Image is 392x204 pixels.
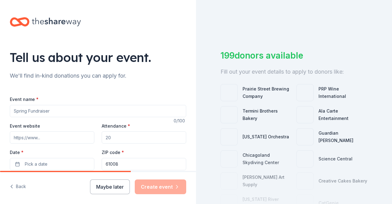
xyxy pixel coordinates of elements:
label: Attendance [102,123,130,129]
input: Spring Fundraiser [10,105,186,117]
button: Pick a date [10,158,94,170]
div: [US_STATE] Orchestra [243,133,289,140]
button: Back [10,180,26,193]
div: Fill out your event details to apply to donors like: [221,67,367,77]
img: photo for Minnesota Orchestra [221,129,237,145]
div: Termini Brothers Bakery [243,107,292,122]
div: Prairie Street Brewing Company [243,85,292,100]
div: 0 /100 [174,117,186,125]
div: Tell us about your event. [10,49,186,66]
span: Pick a date [25,160,47,168]
img: photo for Termini Brothers Bakery [221,106,237,123]
label: Event website [10,123,40,129]
div: PRP Wine International [318,85,367,100]
label: Event name [10,96,39,102]
input: 12345 (U.S. only) [102,158,186,170]
img: photo for PRP Wine International [297,84,313,101]
img: photo for Guardian Angel Device [297,129,313,145]
img: photo for Prairie Street Brewing Company [221,84,237,101]
label: Date [10,149,94,156]
div: Ala Carte Entertainment [318,107,367,122]
img: photo for Ala Carte Entertainment [297,106,313,123]
button: Maybe later [90,179,130,194]
label: ZIP code [102,149,124,156]
div: 199 donors available [221,49,367,62]
input: 20 [102,131,186,144]
div: We'll find in-kind donations you can apply for. [10,71,186,81]
input: https://www... [10,131,94,144]
div: Guardian [PERSON_NAME] [318,129,367,144]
